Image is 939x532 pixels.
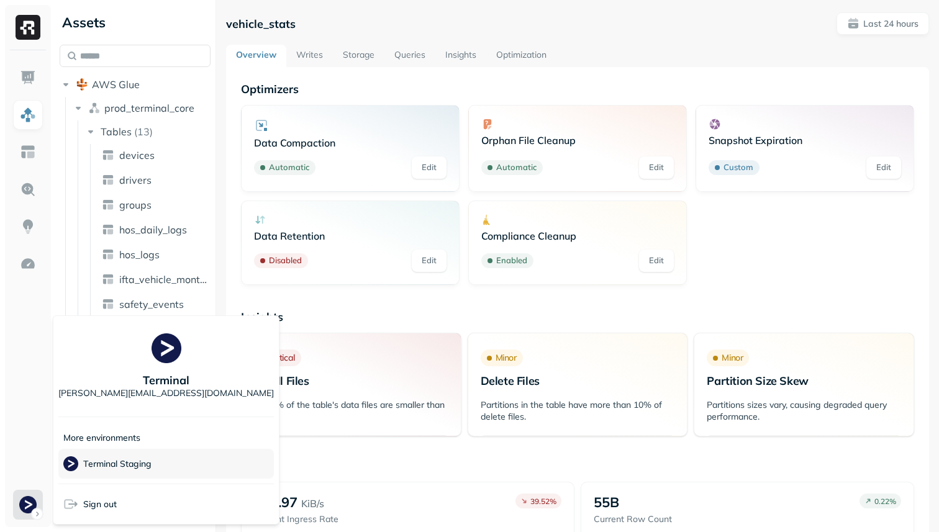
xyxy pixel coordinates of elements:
[58,387,274,399] p: [PERSON_NAME][EMAIL_ADDRESS][DOMAIN_NAME]
[83,458,152,470] p: Terminal Staging
[152,333,181,363] img: Terminal
[63,456,78,471] img: Terminal Staging
[63,432,140,444] p: More environments
[143,373,189,387] p: Terminal
[83,498,117,510] span: Sign out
